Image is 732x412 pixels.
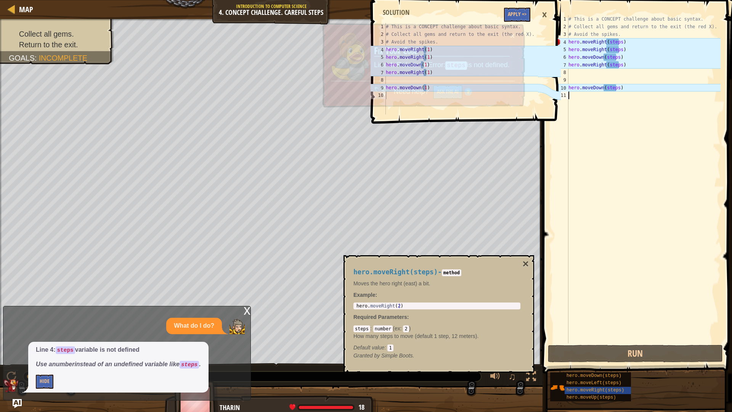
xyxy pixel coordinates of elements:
div: 11 [553,92,568,99]
span: : [385,344,388,351]
button: Ask AI [13,399,22,408]
div: 1 [553,15,568,23]
span: Map [19,4,33,14]
div: 9 [553,76,568,84]
code: steps [56,346,75,354]
span: : [35,54,39,62]
span: 18 [358,402,364,412]
code: steps [353,325,370,332]
span: : [407,314,409,320]
li: Return to the exit. [9,39,106,50]
span: hero.moveRight(steps) [567,388,624,393]
img: Hint [464,88,472,96]
span: hero.moveLeft(steps) [567,380,621,386]
span: hero.moveRight(steps) [353,268,438,276]
p: What do I do? [174,322,214,330]
div: 8 [553,69,568,76]
span: Need help? [393,88,430,95]
h4: - [353,269,520,276]
li: Collect all gems. [9,29,106,39]
a: Map [15,4,33,14]
span: Return to the exit. [19,40,78,49]
code: method [442,269,461,276]
div: 3 [553,31,568,38]
span: : [370,325,373,332]
em: Simple Boots. [353,352,414,359]
div: x [244,306,250,314]
div: × [538,6,551,24]
span: Incomplete [39,54,87,62]
code: 2 [403,325,409,332]
p: How many steps to move (default 1 step, 12 meters). [353,332,520,340]
button: Ask the AI [433,85,462,99]
p: Line 4: variable is not defined [36,346,201,354]
span: Required Parameters [353,314,407,320]
span: hero.moveDown(steps) [567,373,621,378]
div: health: 18 / 18 [289,404,364,411]
img: AI [3,379,19,393]
img: Player [230,319,245,334]
div: 6 [553,53,568,61]
code: number [373,325,393,332]
div: 10 [553,84,568,92]
p: Moves the hero right (east) a bit. [353,280,520,287]
span: Collect all gems. [19,30,74,38]
p: Line 4: ReferenceError: is not defined. [374,60,510,70]
strong: number [52,361,75,367]
span: ex [395,325,400,332]
h3: Fix Your Code [374,46,510,56]
code: 1 [387,344,393,351]
div: 7 [553,61,568,69]
em: Use a instead of an undefined variable like . [36,361,201,367]
span: Default value [353,344,385,351]
div: 2 [553,23,568,31]
span: Goals [9,54,35,62]
div: 5 [553,46,568,53]
strong: : [353,292,377,298]
button: Hide [36,375,53,389]
div: 4 [553,38,568,46]
img: duck_anya2.png [331,32,369,80]
button: × [523,259,529,269]
img: AI [374,85,389,99]
span: Granted by [353,352,381,359]
span: hero.moveUp(steps) [567,395,616,400]
span: Example [353,292,376,298]
div: ( ) [353,325,520,351]
code: steps [445,61,467,70]
button: Apply => [504,8,530,22]
button: × [510,32,515,40]
code: steps [180,361,199,369]
button: Run [548,345,723,362]
div: Solution [379,8,413,18]
span: : [400,325,403,332]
